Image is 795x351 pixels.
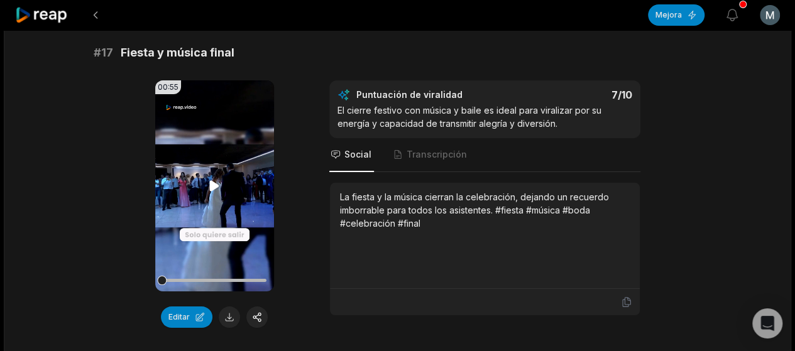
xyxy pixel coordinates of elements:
[161,306,212,328] button: Editar
[94,46,101,59] font: #
[655,10,682,19] font: Mejora
[340,192,609,229] font: La fiesta y la música cierran la celebración, dejando un recuerdo imborrable para todos los asist...
[611,89,618,101] font: 7
[618,89,632,101] font: /10
[344,149,371,159] font: Social
[752,308,782,338] div: Abrir Intercom Messenger
[356,89,463,100] font: Puntuación de viralidad
[648,4,705,26] button: Mejora
[337,105,601,129] font: El cierre festivo con música y baile es ideal para viralizar por su energía y capacidad de transm...
[101,46,113,59] font: 17
[121,46,234,59] font: Fiesta y música final
[168,312,190,321] font: Editar
[329,138,640,172] nav: Cortina a la italiana
[407,149,467,159] font: Transcripción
